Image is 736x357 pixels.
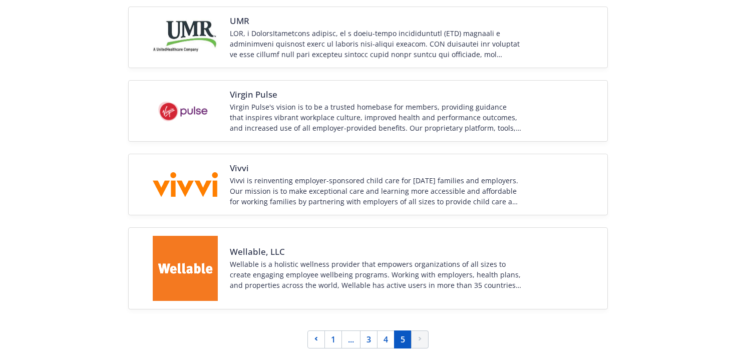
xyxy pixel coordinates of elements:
a: Page 4 [377,330,395,348]
span: UMR [230,15,521,27]
a: Page 1 [324,330,342,348]
a: Previous page [307,330,325,348]
span: Vivvi [230,162,521,174]
div: Wellable is a holistic wellness provider that empowers organizations of all sizes to create engag... [230,259,521,290]
img: Vendor logo for Vivvi [153,172,218,196]
img: Vendor logo for UMR [153,19,218,55]
a: Page 3 [360,330,378,348]
a: Page 5 is your current page [394,330,412,348]
div: Virgin Pulse's vision is to be a trusted homebase for members, providing guidance that inspires v... [230,102,521,133]
a: Next page [411,330,429,348]
div: LOR, i DolorsItametcons adipisc, el s doeiu-tempo incididuntutl (ETD) magnaali e adminimveni quis... [230,28,521,60]
span: Wellable, LLC [230,246,521,258]
img: Vendor logo for Virgin Pulse [153,91,218,131]
img: Vendor logo for Wellable, LLC [153,236,218,301]
a: ... [341,330,360,348]
div: Vivvi is reinventing employer-sponsored child care for [DATE] families and employers. Our mission... [230,175,521,207]
span: Virgin Pulse [230,89,521,101]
